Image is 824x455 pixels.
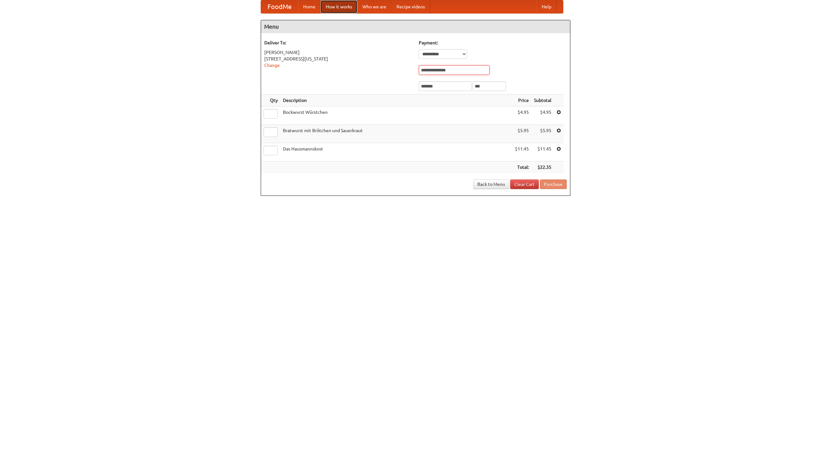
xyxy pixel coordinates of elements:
[264,49,412,56] div: [PERSON_NAME]
[298,0,321,13] a: Home
[357,0,391,13] a: Who we are
[419,40,567,46] h5: Payment:
[510,179,539,189] a: Clear Cart
[531,106,554,125] td: $4.95
[540,179,567,189] button: Purchase
[473,179,509,189] a: Back to Menu
[531,95,554,106] th: Subtotal
[264,56,412,62] div: [STREET_ADDRESS][US_STATE]
[261,95,280,106] th: Qty
[512,125,531,143] td: $5.95
[280,106,512,125] td: Bockwurst Würstchen
[280,125,512,143] td: Bratwurst mit Brötchen und Sauerkraut
[261,0,298,13] a: FoodMe
[512,161,531,173] th: Total:
[264,63,280,68] a: Change
[512,95,531,106] th: Price
[531,143,554,161] td: $11.45
[280,95,512,106] th: Description
[261,20,570,33] h4: Menu
[280,143,512,161] td: Das Hausmannskost
[321,0,357,13] a: How it works
[391,0,430,13] a: Recipe videos
[531,161,554,173] th: $22.35
[537,0,557,13] a: Help
[512,143,531,161] td: $11.45
[512,106,531,125] td: $4.95
[264,40,412,46] h5: Deliver To:
[531,125,554,143] td: $5.95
